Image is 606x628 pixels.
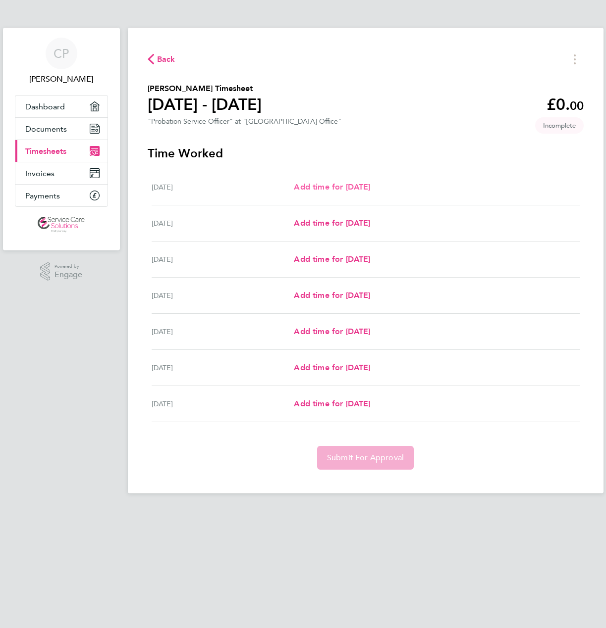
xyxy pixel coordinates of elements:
div: [DATE] [152,217,294,229]
span: Colin Paton [15,73,108,85]
a: Powered byEngage [40,262,82,281]
div: [DATE] [152,290,294,301]
span: Powered by [55,262,82,271]
nav: Main navigation [3,28,120,250]
a: Documents [15,118,108,140]
a: Add time for [DATE] [294,290,370,301]
span: Add time for [DATE] [294,363,370,372]
span: Documents [25,124,67,134]
a: Payments [15,185,108,206]
span: 00 [570,98,584,113]
div: [DATE] [152,253,294,265]
span: Add time for [DATE] [294,327,370,336]
a: Invoices [15,162,108,184]
span: Back [157,53,175,65]
span: Timesheets [25,146,66,156]
a: Add time for [DATE] [294,398,370,410]
h2: [PERSON_NAME] Timesheet [148,83,262,95]
span: Add time for [DATE] [294,182,370,192]
a: Add time for [DATE] [294,181,370,193]
div: [DATE] [152,326,294,338]
app-decimal: £0. [547,95,584,114]
a: Timesheets [15,140,108,162]
span: Add time for [DATE] [294,399,370,408]
a: Add time for [DATE] [294,217,370,229]
a: Add time for [DATE] [294,326,370,338]
span: Add time for [DATE] [294,254,370,264]
a: Dashboard [15,96,108,117]
a: Go to home page [15,217,108,233]
a: CP[PERSON_NAME] [15,38,108,85]
span: Dashboard [25,102,65,111]
div: [DATE] [152,181,294,193]
span: Engage [55,271,82,279]
span: CP [54,47,69,60]
span: This timesheet is Incomplete. [535,117,584,134]
a: Add time for [DATE] [294,253,370,265]
a: Add time for [DATE] [294,362,370,374]
button: Back [148,53,175,65]
div: [DATE] [152,362,294,374]
span: Add time for [DATE] [294,218,370,228]
span: Payments [25,191,60,200]
img: servicecare-logo-retina.png [38,217,84,233]
div: [DATE] [152,398,294,410]
button: Timesheets Menu [566,51,584,67]
span: Add time for [DATE] [294,290,370,300]
h3: Time Worked [148,145,584,161]
h1: [DATE] - [DATE] [148,95,262,114]
div: "Probation Service Officer" at "[GEOGRAPHIC_DATA] Office" [148,117,341,126]
span: Invoices [25,169,55,178]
